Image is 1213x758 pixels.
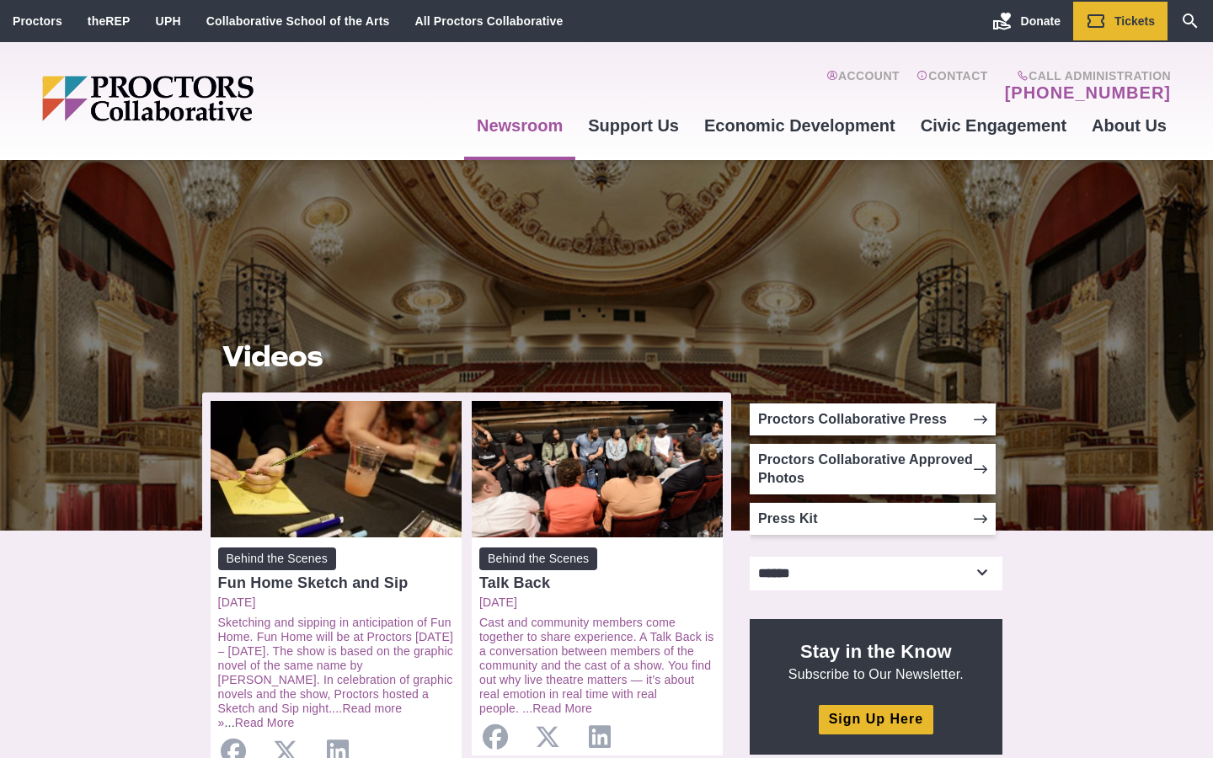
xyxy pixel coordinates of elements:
[1114,14,1155,28] span: Tickets
[414,14,563,28] a: All Proctors Collaborative
[1079,103,1179,148] a: About Us
[479,616,713,715] a: Cast and community members come together to share experience. A Talk Back is a conversation betwe...
[479,574,715,591] div: Talk Back
[479,547,715,591] a: Behind the Scenes Talk Back
[916,69,988,103] a: Contact
[1005,83,1171,103] a: [PHONE_NUMBER]
[1168,2,1213,40] a: Search
[692,103,908,148] a: Economic Development
[770,639,982,683] p: Subscribe to Our Newsletter.
[575,103,692,148] a: Support Us
[532,702,592,715] a: Read More
[218,616,454,730] p: ...
[479,547,597,570] span: Behind the Scenes
[1073,2,1168,40] a: Tickets
[218,547,454,591] a: Behind the Scenes Fun Home Sketch and Sip
[206,14,390,28] a: Collaborative School of the Arts
[980,2,1073,40] a: Donate
[819,705,933,734] a: Sign Up Here
[750,403,996,435] a: Proctors Collaborative Press
[826,69,900,103] a: Account
[222,340,711,372] h1: Videos
[479,595,715,610] a: [DATE]
[42,76,383,121] img: Proctors logo
[235,716,295,729] a: Read More
[750,444,996,494] a: Proctors Collaborative Approved Photos
[750,503,996,535] a: Press Kit
[13,14,62,28] a: Proctors
[1021,14,1061,28] span: Donate
[88,14,131,28] a: theREP
[908,103,1079,148] a: Civic Engagement
[218,574,454,591] div: Fun Home Sketch and Sip
[218,547,336,570] span: Behind the Scenes
[218,702,403,729] a: Read more »
[1000,69,1171,83] span: Call Administration
[218,595,454,610] a: [DATE]
[800,641,952,662] strong: Stay in the Know
[156,14,181,28] a: UPH
[750,557,1002,590] select: Select category
[464,103,575,148] a: Newsroom
[218,616,453,715] a: Sketching and sipping in anticipation of Fun Home. Fun Home will be at Proctors [DATE] – [DATE]. ...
